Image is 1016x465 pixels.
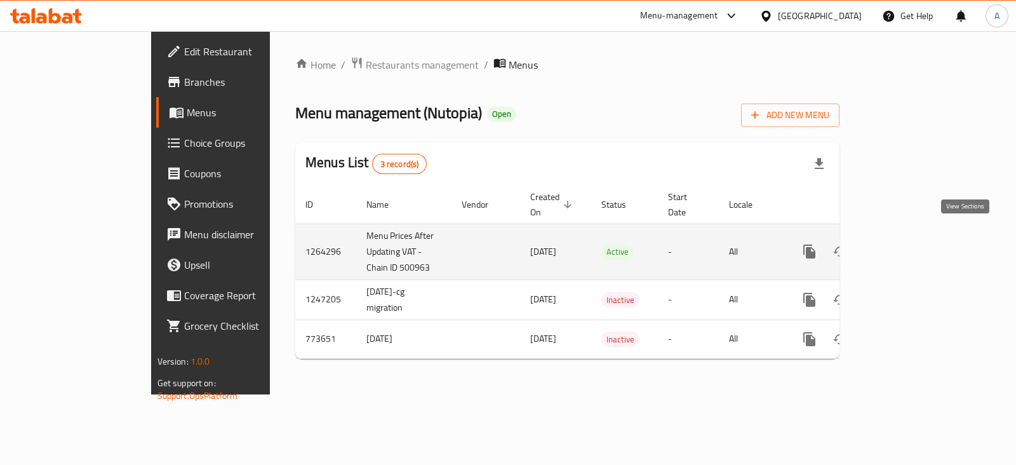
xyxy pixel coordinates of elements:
[356,320,451,358] td: [DATE]
[373,158,427,170] span: 3 record(s)
[295,98,482,127] span: Menu management ( Nutopia )
[156,67,321,97] a: Branches
[530,243,556,260] span: [DATE]
[156,36,321,67] a: Edit Restaurant
[658,320,719,358] td: -
[719,224,784,280] td: All
[530,330,556,347] span: [DATE]
[719,280,784,320] td: All
[601,245,634,260] div: Active
[804,149,834,179] div: Export file
[156,250,321,280] a: Upsell
[184,288,311,303] span: Coverage Report
[184,135,311,151] span: Choice Groups
[366,197,405,212] span: Name
[729,197,769,212] span: Locale
[825,324,855,354] button: Change Status
[184,166,311,181] span: Coupons
[341,57,345,72] li: /
[305,197,330,212] span: ID
[295,57,839,73] nav: breadcrumb
[366,57,479,72] span: Restaurants management
[994,9,999,23] span: A
[356,224,451,280] td: Menu Prices After Updating VAT - Chain ID 500963
[184,196,311,212] span: Promotions
[487,107,516,122] div: Open
[156,219,321,250] a: Menu disclaimer
[156,128,321,158] a: Choice Groups
[794,285,825,315] button: more
[184,44,311,59] span: Edit Restaurant
[751,107,829,123] span: Add New Menu
[295,320,356,358] td: 773651
[530,291,556,307] span: [DATE]
[601,293,639,307] span: Inactive
[187,105,311,120] span: Menus
[794,324,825,354] button: more
[509,57,538,72] span: Menus
[156,280,321,311] a: Coverage Report
[825,285,855,315] button: Change Status
[484,57,488,72] li: /
[305,153,427,174] h2: Menus List
[157,375,216,391] span: Get support on:
[784,185,926,224] th: Actions
[157,353,189,370] span: Version:
[184,257,311,273] span: Upsell
[825,236,855,267] button: Change Status
[601,332,639,347] span: Inactive
[601,245,634,259] span: Active
[668,189,704,220] span: Start Date
[658,224,719,280] td: -
[601,292,639,307] div: Inactive
[156,158,321,189] a: Coupons
[295,185,926,359] table: enhanced table
[184,227,311,242] span: Menu disclaimer
[156,97,321,128] a: Menus
[157,387,238,404] a: Support.OpsPlatform
[487,109,516,119] span: Open
[778,9,862,23] div: [GEOGRAPHIC_DATA]
[601,197,643,212] span: Status
[741,104,839,127] button: Add New Menu
[794,236,825,267] button: more
[184,318,311,334] span: Grocery Checklist
[640,8,718,24] div: Menu-management
[462,197,505,212] span: Vendor
[658,280,719,320] td: -
[719,320,784,358] td: All
[530,189,576,220] span: Created On
[351,57,479,73] a: Restaurants management
[190,353,210,370] span: 1.0.0
[156,189,321,219] a: Promotions
[156,311,321,341] a: Grocery Checklist
[184,74,311,90] span: Branches
[372,154,427,174] div: Total records count
[356,280,451,320] td: [DATE]-cg migration
[295,224,356,280] td: 1264296
[295,280,356,320] td: 1247205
